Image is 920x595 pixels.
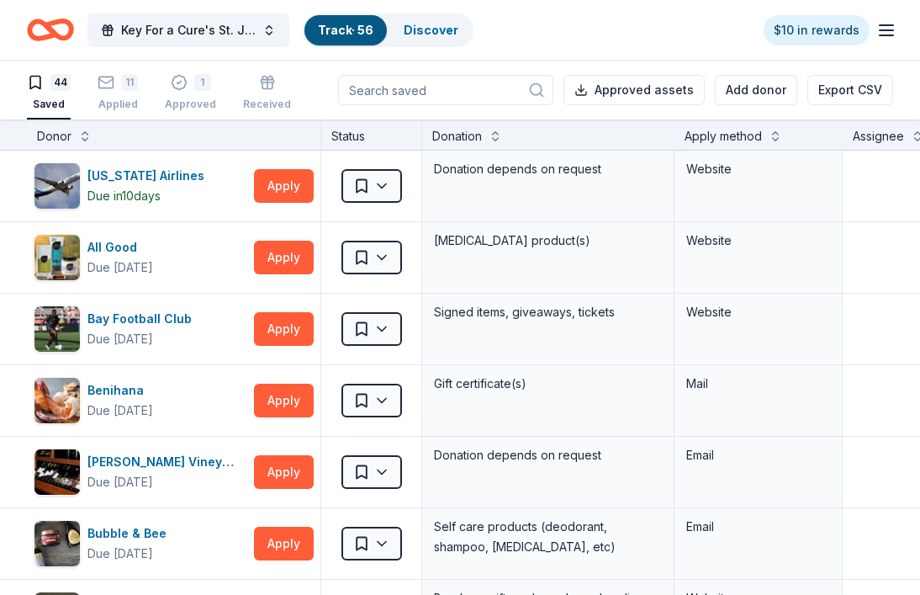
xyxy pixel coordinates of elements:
[254,455,314,489] button: Apply
[432,229,664,252] div: [MEDICAL_DATA] product(s)
[194,74,211,91] div: 1
[34,449,247,496] button: Image for Bogle Vineyards[PERSON_NAME] VineyardsDue [DATE]
[87,237,153,258] div: All Good
[34,162,247,210] button: Image for Alaska Airlines[US_STATE] AirlinesDue in10days
[686,159,830,179] div: Website
[243,98,291,111] div: Received
[98,98,138,111] div: Applied
[87,258,153,278] div: Due [DATE]
[165,98,216,111] div: Approved
[807,75,893,105] button: Export CSV
[34,520,247,567] button: Image for Bubble & BeeBubble & BeeDue [DATE]
[34,235,80,280] img: Image for All Good
[87,380,153,401] div: Benihana
[686,445,830,465] div: Email
[404,23,458,37] a: Discover
[34,163,80,209] img: Image for Alaska Airlines
[50,74,71,91] div: 44
[303,13,473,47] button: Track· 56Discover
[87,452,247,472] div: [PERSON_NAME] Vineyards
[98,67,138,120] button: 11Applied
[34,449,80,495] img: Image for Bogle Vineyards
[121,74,138,91] div: 11
[432,444,664,467] div: Donation depends on request
[87,523,173,544] div: Bubble & Bee
[87,329,153,349] div: Due [DATE]
[37,126,71,146] div: Donor
[432,300,664,324] div: Signed items, giveaways, tickets
[34,305,247,353] button: Image for Bay Football ClubBay Football ClubDue [DATE]
[87,401,153,421] div: Due [DATE]
[87,166,211,186] div: [US_STATE] Airlines
[34,306,80,352] img: Image for Bay Football Club
[165,67,216,120] button: 1Approved
[432,372,664,396] div: Gift certificate(s)
[254,527,314,560] button: Apply
[686,517,830,537] div: Email
[254,241,314,274] button: Apply
[254,312,314,346] button: Apply
[321,120,422,150] div: Status
[563,75,705,105] button: Approved assets
[254,169,314,203] button: Apply
[432,515,664,559] div: Self care products (deodorant, shampoo, [MEDICAL_DATA], etc)
[853,126,904,146] div: Assignee
[254,384,314,417] button: Apply
[87,472,153,492] div: Due [DATE]
[34,521,80,566] img: Image for Bubble & Bee
[432,126,482,146] div: Donation
[87,186,161,206] div: Due in 10 days
[432,157,664,181] div: Donation depends on request
[338,75,553,105] input: Search saved
[27,67,71,120] button: 44Saved
[318,23,373,37] a: Track· 56
[715,75,797,105] button: Add donor
[243,67,291,120] button: Received
[34,378,80,423] img: Image for Benihana
[685,126,762,146] div: Apply method
[27,10,74,50] a: Home
[87,13,289,47] button: Key For a Cure's St. Jude Golf Tournament
[686,231,830,251] div: Website
[27,98,71,111] div: Saved
[121,20,256,40] span: Key For a Cure's St. Jude Golf Tournament
[686,302,830,322] div: Website
[87,544,153,564] div: Due [DATE]
[34,377,247,424] button: Image for BenihanaBenihanaDue [DATE]
[34,234,247,281] button: Image for All GoodAll GoodDue [DATE]
[764,15,870,45] a: $10 in rewards
[87,309,198,329] div: Bay Football Club
[686,374,830,394] div: Mail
